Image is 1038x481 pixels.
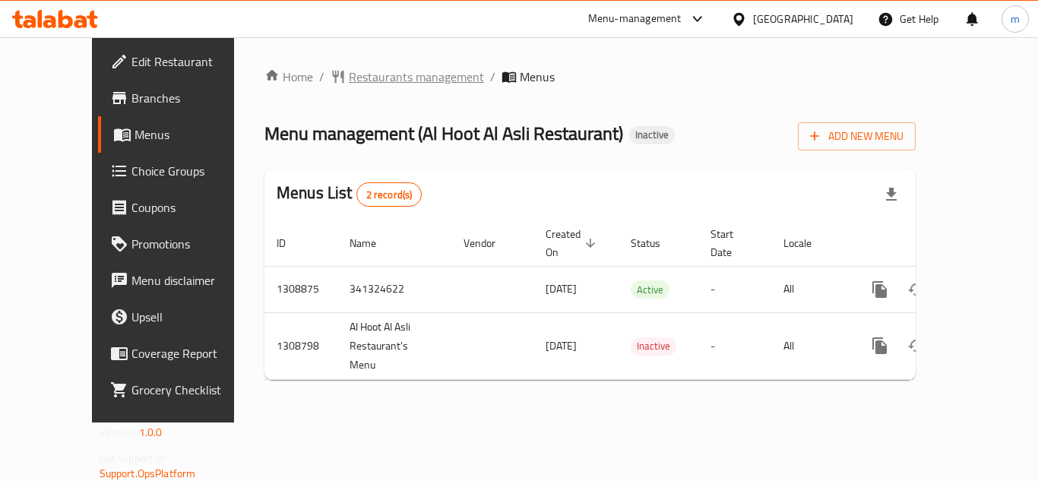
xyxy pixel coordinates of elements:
[349,68,484,86] span: Restaurants management
[783,234,831,252] span: Locale
[131,381,253,399] span: Grocery Checklist
[131,344,253,362] span: Coverage Report
[546,336,577,356] span: [DATE]
[98,43,265,80] a: Edit Restaurant
[264,312,337,379] td: 1308798
[98,335,265,372] a: Coverage Report
[356,182,422,207] div: Total records count
[98,262,265,299] a: Menu disclaimer
[264,266,337,312] td: 1308875
[337,266,451,312] td: 341324622
[546,279,577,299] span: [DATE]
[546,225,600,261] span: Created On
[139,422,163,442] span: 1.0.0
[710,225,753,261] span: Start Date
[134,125,253,144] span: Menus
[264,220,1020,380] table: enhanced table
[753,11,853,27] div: [GEOGRAPHIC_DATA]
[629,126,675,144] div: Inactive
[131,235,253,253] span: Promotions
[131,162,253,180] span: Choice Groups
[862,271,898,308] button: more
[810,127,904,146] span: Add New Menu
[277,182,422,207] h2: Menus List
[319,68,324,86] li: /
[771,266,850,312] td: All
[464,234,515,252] span: Vendor
[1011,11,1020,27] span: m
[264,68,313,86] a: Home
[98,80,265,116] a: Branches
[898,271,935,308] button: Change Status
[350,234,396,252] span: Name
[264,68,916,86] nav: breadcrumb
[131,52,253,71] span: Edit Restaurant
[131,271,253,290] span: Menu disclaimer
[631,337,676,355] span: Inactive
[771,312,850,379] td: All
[588,10,682,28] div: Menu-management
[798,122,916,150] button: Add New Menu
[98,372,265,408] a: Grocery Checklist
[331,68,484,86] a: Restaurants management
[357,188,422,202] span: 2 record(s)
[131,198,253,217] span: Coupons
[264,116,623,150] span: Menu management ( Al Hoot Al Asli Restaurant )
[490,68,495,86] li: /
[98,153,265,189] a: Choice Groups
[100,422,137,442] span: Version:
[100,448,169,468] span: Get support on:
[98,189,265,226] a: Coupons
[277,234,305,252] span: ID
[698,312,771,379] td: -
[873,176,910,213] div: Export file
[698,266,771,312] td: -
[850,220,1020,267] th: Actions
[98,299,265,335] a: Upsell
[631,281,669,299] span: Active
[131,308,253,326] span: Upsell
[629,128,675,141] span: Inactive
[131,89,253,107] span: Branches
[337,312,451,379] td: Al Hoot Al Asli Restaurant's Menu
[898,328,935,364] button: Change Status
[862,328,898,364] button: more
[520,68,555,86] span: Menus
[98,226,265,262] a: Promotions
[631,337,676,356] div: Inactive
[98,116,265,153] a: Menus
[631,234,680,252] span: Status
